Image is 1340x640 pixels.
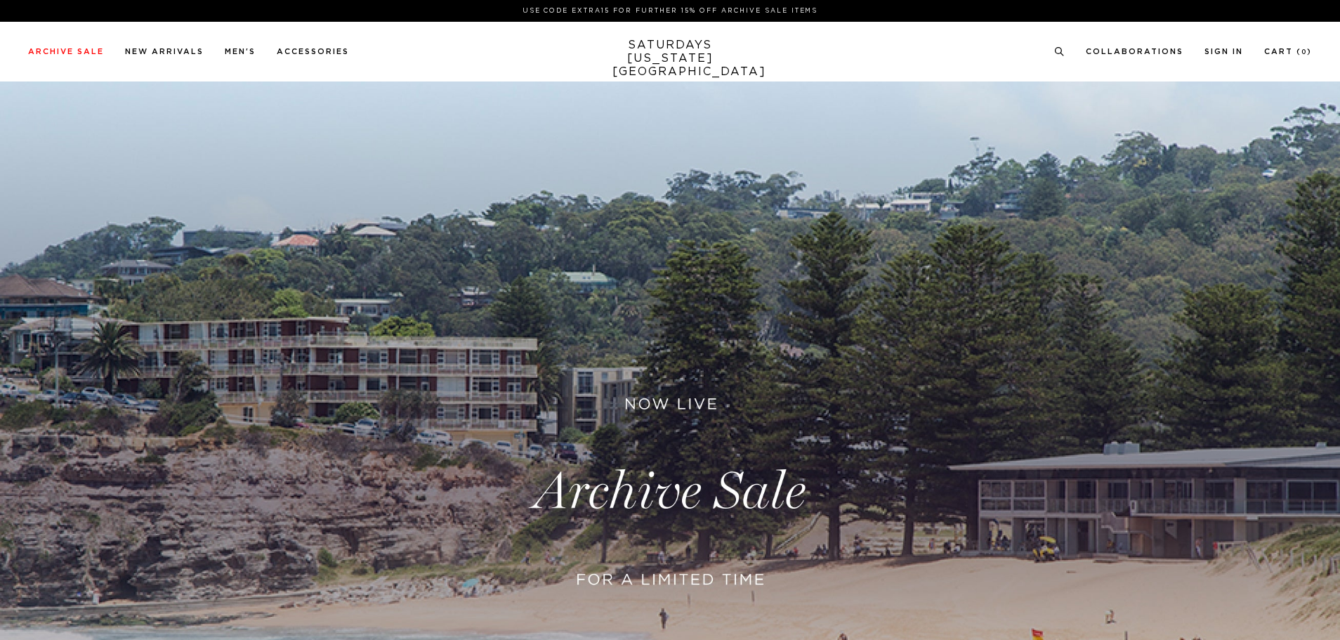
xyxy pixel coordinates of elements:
[225,48,256,55] a: Men's
[612,39,728,79] a: SATURDAYS[US_STATE][GEOGRAPHIC_DATA]
[125,48,204,55] a: New Arrivals
[1301,49,1307,55] small: 0
[28,48,104,55] a: Archive Sale
[1204,48,1243,55] a: Sign In
[277,48,349,55] a: Accessories
[1264,48,1312,55] a: Cart (0)
[1086,48,1183,55] a: Collaborations
[34,6,1306,16] p: Use Code EXTRA15 for Further 15% Off Archive Sale Items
